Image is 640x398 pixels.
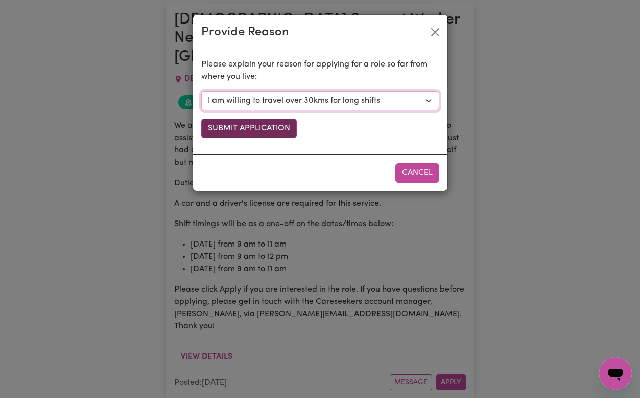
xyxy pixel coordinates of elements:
p: Please explain your reason for applying for a role so far from where you live: [201,58,439,83]
button: Submit Application [201,119,297,138]
iframe: Button to launch messaging window [599,357,632,390]
button: Close [427,24,443,40]
button: Cancel [395,163,439,183]
div: Provide Reason [201,23,289,41]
